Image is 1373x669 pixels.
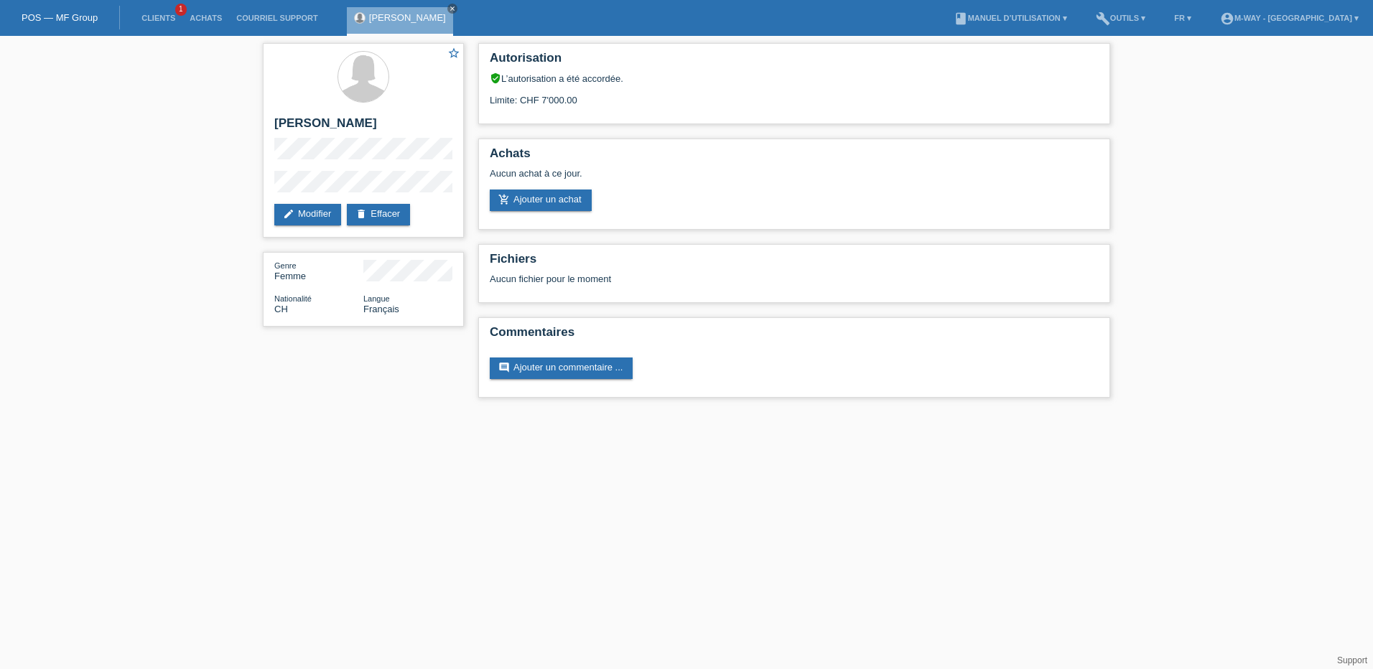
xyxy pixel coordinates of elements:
a: commentAjouter un commentaire ... [490,357,633,379]
span: 1 [175,4,187,16]
div: Femme [274,260,363,281]
h2: Autorisation [490,51,1099,72]
a: buildOutils ▾ [1089,14,1153,22]
a: [PERSON_NAME] [369,12,446,23]
a: editModifier [274,204,341,225]
span: Nationalité [274,294,312,303]
i: star_border [447,47,460,60]
h2: Fichiers [490,252,1099,273]
i: close [449,5,456,12]
h2: Commentaires [490,325,1099,347]
i: build [1096,11,1110,26]
a: Support [1337,655,1367,665]
span: Genre [274,261,297,270]
i: edit [283,208,294,220]
span: Langue [363,294,390,303]
i: add_shopping_cart [498,194,510,205]
i: verified_user [490,72,501,84]
a: POS — MF Group [22,12,98,23]
a: Courriel Support [229,14,325,22]
div: Aucun fichier pour le moment [490,273,928,284]
a: add_shopping_cartAjouter un achat [490,190,592,211]
span: Français [363,304,399,314]
a: Achats [182,14,229,22]
h2: [PERSON_NAME] [274,116,452,138]
i: book [954,11,968,26]
span: Suisse [274,304,288,314]
div: Limite: CHF 7'000.00 [490,84,1099,106]
i: delete [355,208,367,220]
i: comment [498,362,510,373]
a: bookManuel d’utilisation ▾ [946,14,1074,22]
h2: Achats [490,146,1099,168]
a: star_border [447,47,460,62]
a: FR ▾ [1167,14,1199,22]
div: Aucun achat à ce jour. [490,168,1099,190]
i: account_circle [1220,11,1234,26]
a: deleteEffacer [347,204,410,225]
div: L’autorisation a été accordée. [490,72,1099,84]
a: account_circlem-way - [GEOGRAPHIC_DATA] ▾ [1213,14,1366,22]
a: close [447,4,457,14]
a: Clients [134,14,182,22]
